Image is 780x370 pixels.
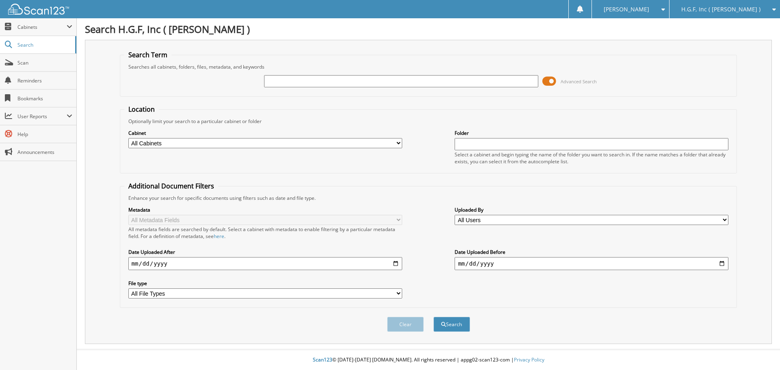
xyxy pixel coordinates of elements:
div: Select a cabinet and begin typing the name of the folder you want to search in. If the name match... [455,151,728,165]
img: scan123-logo-white.svg [8,4,69,15]
span: Advanced Search [561,78,597,84]
label: Folder [455,130,728,136]
a: here [214,233,224,240]
a: Privacy Policy [514,356,544,363]
span: Cabinets [17,24,67,30]
label: Cabinet [128,130,402,136]
span: Reminders [17,77,72,84]
span: Help [17,131,72,138]
label: Metadata [128,206,402,213]
div: © [DATE]-[DATE] [DOMAIN_NAME]. All rights reserved | appg02-scan123-com | [77,350,780,370]
span: User Reports [17,113,67,120]
label: Date Uploaded Before [455,249,728,255]
label: Uploaded By [455,206,728,213]
div: Optionally limit your search to a particular cabinet or folder [124,118,733,125]
legend: Location [124,105,159,114]
legend: Additional Document Filters [124,182,218,190]
span: Search [17,41,71,48]
input: end [455,257,728,270]
label: Date Uploaded After [128,249,402,255]
span: [PERSON_NAME] [604,7,649,12]
div: All metadata fields are searched by default. Select a cabinet with metadata to enable filtering b... [128,226,402,240]
span: Announcements [17,149,72,156]
span: Bookmarks [17,95,72,102]
input: start [128,257,402,270]
button: Search [433,317,470,332]
span: H.G.F, Inc ( [PERSON_NAME] ) [681,7,760,12]
span: Scan123 [313,356,332,363]
div: Searches all cabinets, folders, files, metadata, and keywords [124,63,733,70]
h1: Search H.G.F, Inc ( [PERSON_NAME] ) [85,22,772,36]
label: File type [128,280,402,287]
div: Enhance your search for specific documents using filters such as date and file type. [124,195,733,201]
button: Clear [387,317,424,332]
span: Scan [17,59,72,66]
legend: Search Term [124,50,171,59]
